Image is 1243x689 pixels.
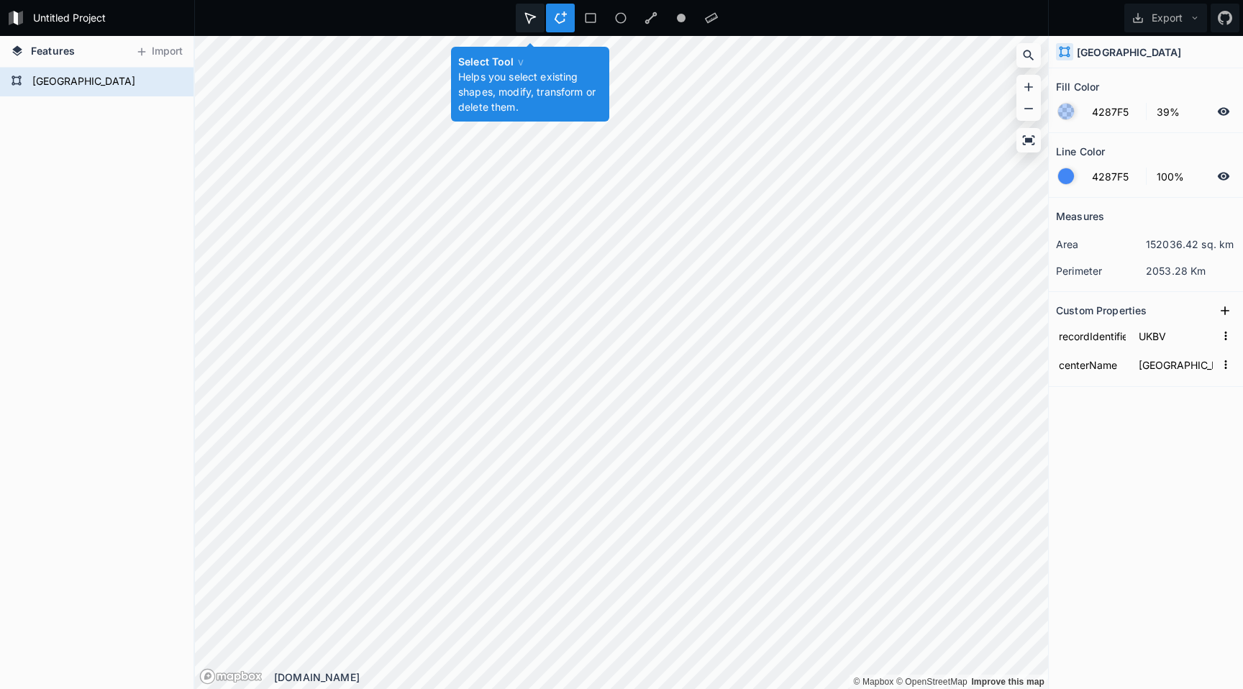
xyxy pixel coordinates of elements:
[1136,354,1216,375] input: Empty
[199,668,263,685] a: Mapbox logo
[518,55,524,68] span: v
[1056,76,1099,98] h2: Fill Color
[1056,354,1129,375] input: Name
[1056,205,1104,227] h2: Measures
[31,43,75,58] span: Features
[458,69,602,114] p: Helps you select existing shapes, modify, transform or delete them.
[971,677,1044,687] a: Map feedback
[1136,325,1216,347] input: Empty
[1056,325,1129,347] input: Name
[128,40,190,63] button: Import
[1056,299,1147,321] h2: Custom Properties
[1056,237,1146,252] dt: area
[274,670,1048,685] div: [DOMAIN_NAME]
[1056,263,1146,278] dt: perimeter
[896,677,967,687] a: OpenStreetMap
[1146,263,1236,278] dd: 2053.28 Km
[1056,140,1105,163] h2: Line Color
[853,677,893,687] a: Mapbox
[1077,45,1181,60] h4: [GEOGRAPHIC_DATA]
[1124,4,1207,32] button: Export
[1146,237,1236,252] dd: 152036.42 sq. km
[458,54,602,69] h4: Select Tool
